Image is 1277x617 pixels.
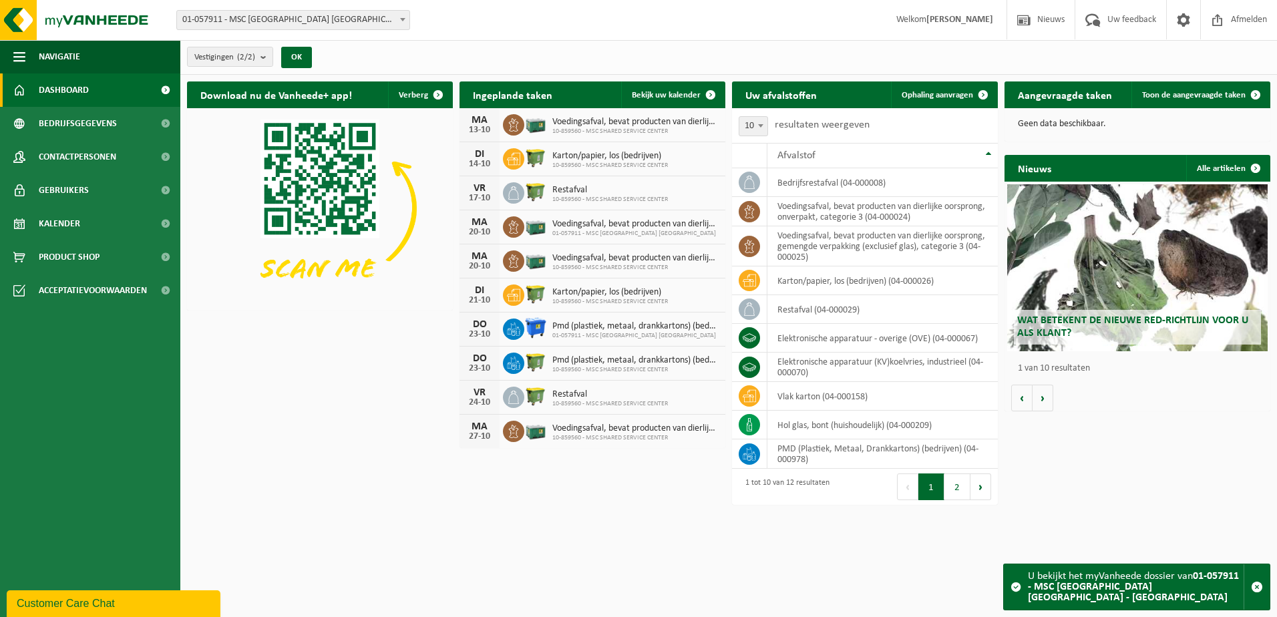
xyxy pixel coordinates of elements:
[281,47,312,68] button: OK
[552,128,719,136] span: 10-859560 - MSC SHARED SERVICE CENTER
[552,434,719,442] span: 10-859560 - MSC SHARED SERVICE CENTER
[621,81,724,108] a: Bekijk uw kalender
[552,264,719,272] span: 10-859560 - MSC SHARED SERVICE CENTER
[466,364,493,373] div: 23-10
[524,317,547,339] img: WB-1100-HPE-BE-04
[524,419,547,441] img: PB-LB-0680-HPE-GN-01
[466,432,493,441] div: 27-10
[466,285,493,296] div: DI
[767,382,998,411] td: vlak karton (04-000158)
[777,150,815,161] span: Afvalstof
[767,439,998,469] td: PMD (Plastiek, Metaal, Drankkartons) (bedrijven) (04-000978)
[552,117,719,128] span: Voedingsafval, bevat producten van dierlijke oorsprong, gemengde verpakking (exc...
[39,240,100,274] span: Product Shop
[466,160,493,169] div: 14-10
[1017,315,1248,339] span: Wat betekent de nieuwe RED-richtlijn voor u als klant?
[926,15,993,25] strong: [PERSON_NAME]
[767,353,998,382] td: elektronische apparatuur (KV)koelvries, industrieel (04-000070)
[39,107,117,140] span: Bedrijfsgegevens
[739,117,767,136] span: 10
[552,355,719,366] span: Pmd (plastiek, metaal, drankkartons) (bedrijven)
[176,10,410,30] span: 01-057911 - MSC BELGIUM NV - ANTWERPEN
[552,287,668,298] span: Karton/papier, los (bedrijven)
[524,214,547,237] img: PB-LB-0680-HPE-GN-01
[739,472,830,501] div: 1 tot 10 van 12 resultaten
[177,11,409,29] span: 01-057911 - MSC BELGIUM NV - ANTWERPEN
[466,330,493,339] div: 23-10
[767,295,998,324] td: restafval (04-000029)
[194,47,255,67] span: Vestigingen
[552,366,719,374] span: 10-859560 - MSC SHARED SERVICE CENTER
[1018,120,1257,129] p: Geen data beschikbaar.
[1028,571,1239,603] strong: 01-057911 - MSC [GEOGRAPHIC_DATA] [GEOGRAPHIC_DATA] - [GEOGRAPHIC_DATA]
[1033,385,1053,411] button: Volgende
[767,266,998,295] td: karton/papier, los (bedrijven) (04-000026)
[399,91,428,99] span: Verberg
[187,108,453,308] img: Download de VHEPlus App
[466,398,493,407] div: 24-10
[187,81,365,108] h2: Download nu de Vanheede+ app!
[767,197,998,226] td: voedingsafval, bevat producten van dierlijke oorsprong, onverpakt, categorie 3 (04-000024)
[552,162,668,170] span: 10-859560 - MSC SHARED SERVICE CENTER
[552,151,668,162] span: Karton/papier, los (bedrijven)
[767,411,998,439] td: hol glas, bont (huishoudelijk) (04-000209)
[767,324,998,353] td: elektronische apparatuur - overige (OVE) (04-000067)
[552,389,668,400] span: Restafval
[732,81,830,108] h2: Uw afvalstoffen
[552,230,719,238] span: 01-057911 - MSC [GEOGRAPHIC_DATA] [GEOGRAPHIC_DATA]
[552,400,668,408] span: 10-859560 - MSC SHARED SERVICE CENTER
[552,185,668,196] span: Restafval
[39,274,147,307] span: Acceptatievoorwaarden
[524,385,547,407] img: WB-1100-HPE-GN-51
[1005,81,1125,108] h2: Aangevraagde taken
[466,194,493,203] div: 17-10
[739,116,768,136] span: 10
[1005,155,1065,181] h2: Nieuws
[466,126,493,135] div: 13-10
[39,207,80,240] span: Kalender
[466,387,493,398] div: VR
[1142,91,1246,99] span: Toon de aangevraagde taken
[39,73,89,107] span: Dashboard
[466,296,493,305] div: 21-10
[897,473,918,500] button: Previous
[902,91,973,99] span: Ophaling aanvragen
[466,262,493,271] div: 20-10
[466,183,493,194] div: VR
[632,91,701,99] span: Bekijk uw kalender
[552,196,668,204] span: 10-859560 - MSC SHARED SERVICE CENTER
[1007,184,1268,351] a: Wat betekent de nieuwe RED-richtlijn voor u als klant?
[466,421,493,432] div: MA
[39,40,80,73] span: Navigatie
[767,168,998,197] td: bedrijfsrestafval (04-000008)
[552,298,668,306] span: 10-859560 - MSC SHARED SERVICE CENTER
[552,332,719,340] span: 01-057911 - MSC [GEOGRAPHIC_DATA] [GEOGRAPHIC_DATA]
[1028,564,1244,610] div: U bekijkt het myVanheede dossier van
[524,351,547,373] img: WB-1100-HPE-GN-51
[39,140,116,174] span: Contactpersonen
[552,321,719,332] span: Pmd (plastiek, metaal, drankkartons) (bedrijven)
[7,588,223,617] iframe: chat widget
[466,319,493,330] div: DO
[944,473,970,500] button: 2
[552,253,719,264] span: Voedingsafval, bevat producten van dierlijke oorsprong, gemengde verpakking (exc...
[552,219,719,230] span: Voedingsafval, bevat producten van dierlijke oorsprong, onverpakt, categorie 3
[460,81,566,108] h2: Ingeplande taken
[388,81,451,108] button: Verberg
[466,251,493,262] div: MA
[466,115,493,126] div: MA
[466,353,493,364] div: DO
[524,112,547,135] img: PB-LB-0680-HPE-GN-01
[552,423,719,434] span: Voedingsafval, bevat producten van dierlijke oorsprong, gemengde verpakking (exc...
[1131,81,1269,108] a: Toon de aangevraagde taken
[39,174,89,207] span: Gebruikers
[891,81,996,108] a: Ophaling aanvragen
[466,217,493,228] div: MA
[524,282,547,305] img: WB-1100-HPE-GN-51
[524,146,547,169] img: WB-1100-HPE-GN-51
[918,473,944,500] button: 1
[1018,364,1264,373] p: 1 van 10 resultaten
[187,47,273,67] button: Vestigingen(2/2)
[466,149,493,160] div: DI
[970,473,991,500] button: Next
